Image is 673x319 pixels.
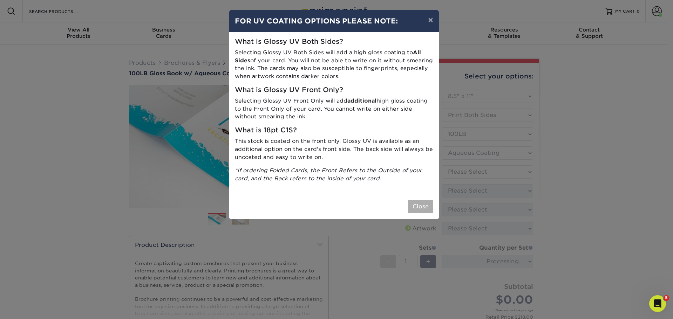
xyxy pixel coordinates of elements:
p: Selecting Glossy UV Both Sides will add a high gloss coating to of your card. You will not be abl... [235,49,433,81]
h5: What is 18pt C1S? [235,126,433,134]
button: × [422,10,439,30]
h5: What is Glossy UV Both Sides? [235,38,433,46]
h5: What is Glossy UV Front Only? [235,86,433,94]
span: 5 [664,295,669,301]
p: Selecting Glossy UV Front Only will add high gloss coating to the Front Only of your card. You ca... [235,97,433,121]
h4: FOR UV COATING OPTIONS PLEASE NOTE: [235,16,433,26]
strong: additional [347,97,376,104]
p: This stock is coated on the front only. Glossy UV is available as an additional option on the car... [235,137,433,161]
strong: All Sides [235,49,421,64]
iframe: Intercom live chat [649,295,666,312]
button: Close [408,200,433,213]
i: *If ordering Folded Cards, the Front Refers to the Outside of your card, and the Back refers to t... [235,167,422,182]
